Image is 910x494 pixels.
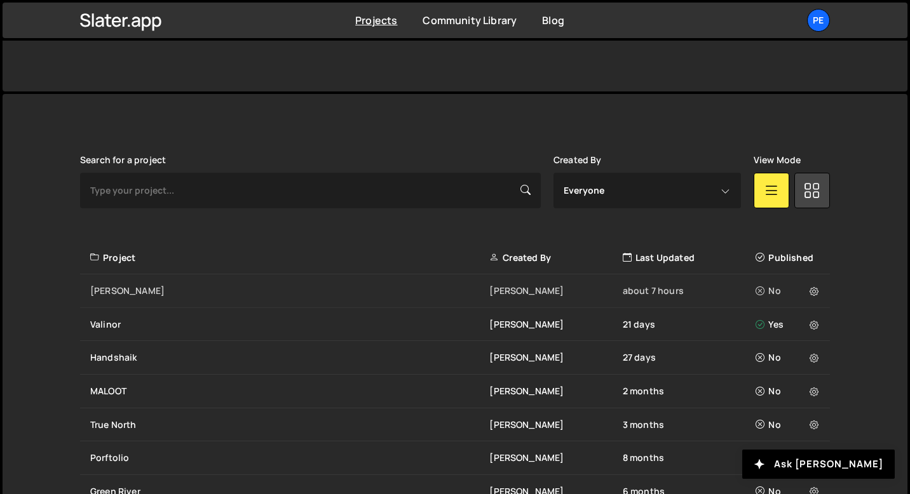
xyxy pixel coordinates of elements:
[90,251,489,264] div: Project
[90,351,489,364] div: Handshaik
[80,308,830,342] a: Valinor [PERSON_NAME] 21 days Yes
[80,173,541,208] input: Type your project...
[756,418,822,431] div: No
[90,418,489,431] div: True North
[80,155,166,165] label: Search for a project
[80,375,830,408] a: MALOOT [PERSON_NAME] 2 months No
[754,155,801,165] label: View Mode
[756,251,822,264] div: Published
[80,341,830,375] a: Handshaik [PERSON_NAME] 27 days No
[355,13,397,27] a: Projects
[756,318,822,331] div: Yes
[80,408,830,442] a: True North [PERSON_NAME] 3 months No
[553,155,602,165] label: Created By
[90,318,489,331] div: Valinor
[756,351,822,364] div: No
[623,318,756,331] div: 21 days
[623,251,756,264] div: Last Updated
[423,13,517,27] a: Community Library
[80,441,830,475] a: Porftolio [PERSON_NAME] 8 months No
[90,385,489,397] div: MALOOT
[489,351,622,364] div: [PERSON_NAME]
[489,251,622,264] div: Created By
[807,9,830,32] a: Pe
[542,13,564,27] a: Blog
[623,385,756,397] div: 2 months
[489,451,622,464] div: [PERSON_NAME]
[756,284,822,297] div: No
[489,284,622,297] div: [PERSON_NAME]
[90,284,489,297] div: [PERSON_NAME]
[489,418,622,431] div: [PERSON_NAME]
[742,450,895,479] button: Ask [PERSON_NAME]
[80,274,830,308] a: [PERSON_NAME] [PERSON_NAME] about 7 hours No
[756,385,822,397] div: No
[623,284,756,297] div: about 7 hours
[489,385,622,397] div: [PERSON_NAME]
[489,318,622,331] div: [PERSON_NAME]
[90,451,489,464] div: Porftolio
[623,351,756,364] div: 27 days
[623,418,756,431] div: 3 months
[623,451,756,464] div: 8 months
